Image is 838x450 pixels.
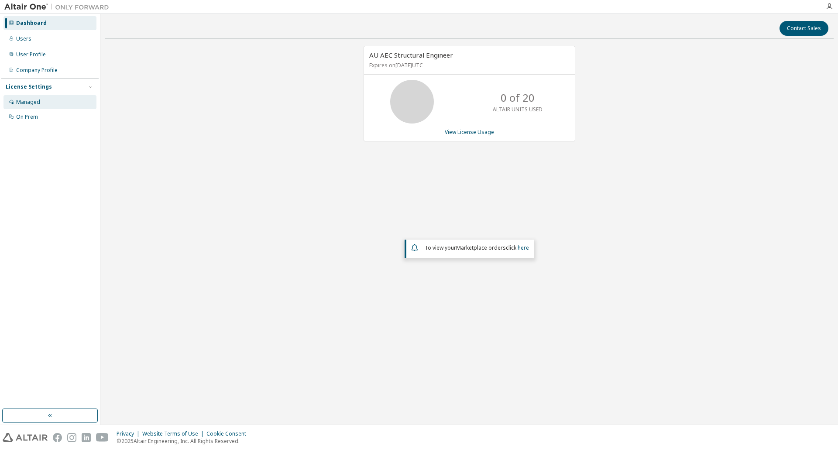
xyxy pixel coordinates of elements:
[142,430,206,437] div: Website Terms of Use
[16,67,58,74] div: Company Profile
[369,62,567,69] p: Expires on [DATE] UTC
[16,51,46,58] div: User Profile
[518,244,529,251] a: here
[6,83,52,90] div: License Settings
[16,99,40,106] div: Managed
[493,106,543,113] p: ALTAIR UNITS USED
[82,433,91,442] img: linkedin.svg
[206,430,251,437] div: Cookie Consent
[425,244,529,251] span: To view your click
[369,51,453,59] span: AU AEC Structural Engineer
[780,21,828,36] button: Contact Sales
[117,430,142,437] div: Privacy
[3,433,48,442] img: altair_logo.svg
[67,433,76,442] img: instagram.svg
[456,244,506,251] em: Marketplace orders
[117,437,251,445] p: © 2025 Altair Engineering, Inc. All Rights Reserved.
[16,35,31,42] div: Users
[4,3,113,11] img: Altair One
[96,433,109,442] img: youtube.svg
[445,128,494,136] a: View License Usage
[501,90,535,105] p: 0 of 20
[16,20,47,27] div: Dashboard
[53,433,62,442] img: facebook.svg
[16,113,38,120] div: On Prem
